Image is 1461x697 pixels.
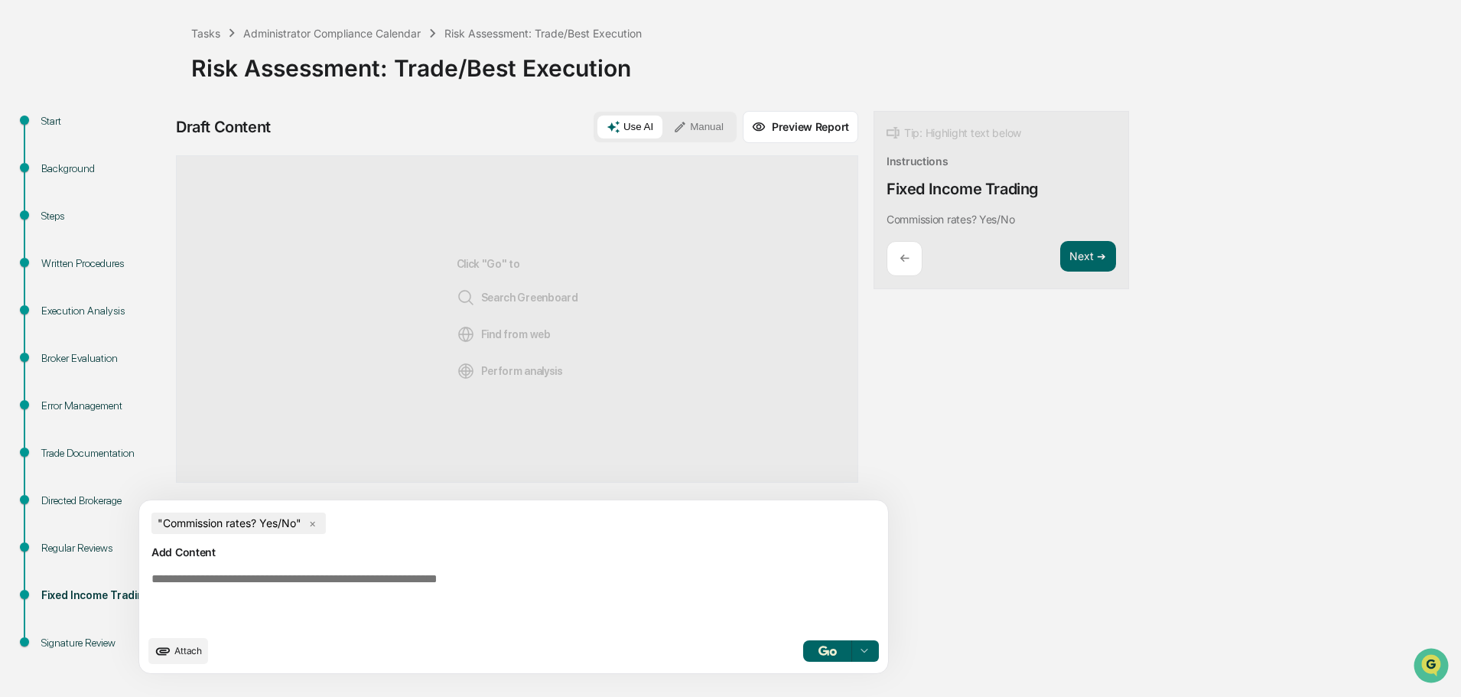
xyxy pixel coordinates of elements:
[108,259,185,271] a: Powered byPylon
[457,325,475,344] img: Web
[887,155,949,168] div: Instructions
[41,113,167,129] div: Start
[31,193,99,208] span: Preclearance
[41,303,167,319] div: Execution Analysis
[15,117,43,145] img: 1746055101610-c473b297-6a78-478c-a979-82029cc54cd1
[1060,241,1116,272] button: Next ➔
[31,222,96,237] span: Data Lookup
[9,187,105,214] a: 🖐️Preclearance
[457,362,563,380] span: Perform analysis
[41,208,167,224] div: Steps
[444,27,642,40] div: Risk Assessment: Trade/Best Execution
[15,223,28,236] div: 🔎
[105,187,196,214] a: 🗄️Attestations
[743,111,858,143] button: Preview Report
[15,32,278,57] p: How can we help?
[803,640,852,662] button: Go
[191,42,1453,82] div: Risk Assessment: Trade/Best Execution
[1412,647,1453,688] iframe: Open customer support
[152,259,185,271] span: Pylon
[41,398,167,414] div: Error Management
[151,514,307,533] span: "Commission rates? Yes/No"
[15,194,28,207] div: 🖐️
[191,27,220,40] div: Tasks
[176,118,271,136] div: Draft Content
[148,543,879,562] div: Add Content
[260,122,278,140] button: Start new chat
[243,27,421,40] div: Administrator Compliance Calendar
[148,638,208,664] button: upload document
[151,513,326,534] div: "Commission rates? Yes/No"×
[41,635,167,651] div: Signature Review
[9,216,102,243] a: 🔎Data Lookup
[41,445,167,461] div: Trade Documentation
[457,325,551,344] span: Find from web
[303,513,322,534] span: ×
[41,493,167,509] div: Directed Brokerage
[887,213,1014,226] p: Commission rates? Yes/No
[818,646,837,656] img: Go
[52,132,194,145] div: We're available if you need us!
[111,194,123,207] div: 🗄️
[597,116,662,138] button: Use AI
[457,181,578,458] div: Click "Go" to
[457,288,578,307] span: Search Greenboard
[887,124,1021,142] div: Tip: Highlight text below
[457,288,475,307] img: Search
[41,350,167,366] div: Broker Evaluation
[52,117,251,132] div: Start new chat
[41,540,167,556] div: Regular Reviews
[887,180,1039,198] div: Fixed Income Trading
[174,645,202,656] span: Attach
[41,588,167,604] div: Fixed Income Trading
[41,256,167,272] div: Written Procedures
[900,251,909,265] p: ←
[664,116,733,138] button: Manual
[457,362,475,380] img: Analysis
[126,193,190,208] span: Attestations
[41,161,167,177] div: Background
